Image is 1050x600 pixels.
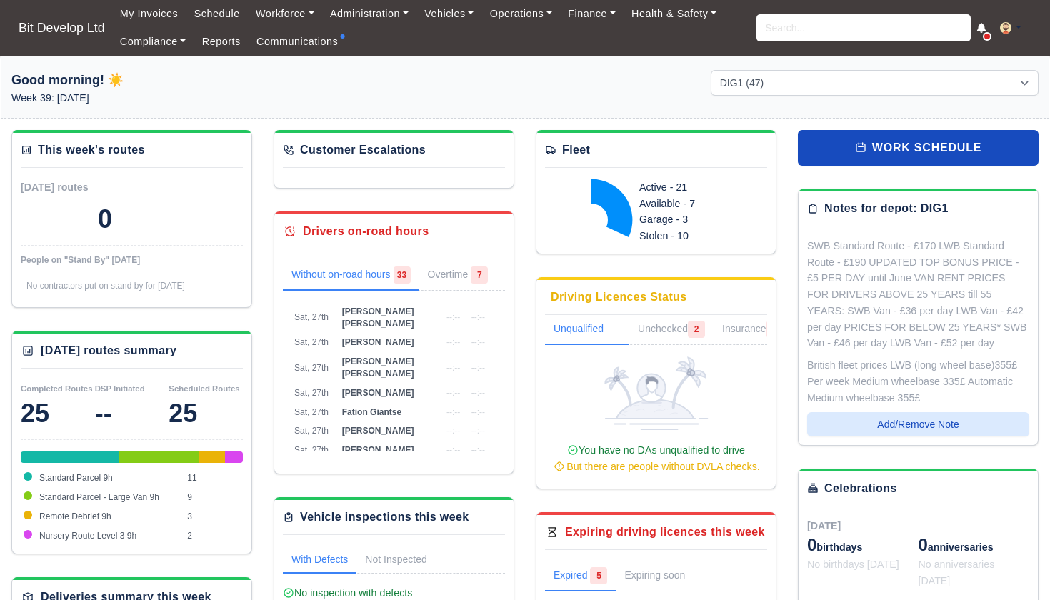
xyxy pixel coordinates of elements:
div: Fleet [562,141,590,159]
span: [PERSON_NAME] [342,426,414,436]
td: 11 [184,469,243,488]
div: Drivers on-road hours [303,223,429,240]
div: Customer Escalations [300,141,426,159]
div: Remote Debrief 9h [199,451,225,463]
a: Expiring soon [616,561,714,591]
span: --:-- [446,363,460,373]
span: 2 [688,321,705,338]
span: --:-- [471,363,485,373]
span: Nursery Route Level 3 9h [39,531,136,541]
small: DSP Initiated [95,384,145,393]
div: 0 [98,205,112,234]
div: Stolen - 10 [639,228,751,244]
span: [PERSON_NAME] [PERSON_NAME] [342,306,414,329]
span: --:-- [471,388,485,398]
div: Active - 21 [639,179,751,196]
div: 25 [169,399,243,428]
span: Sat, 27th [294,445,329,455]
a: Unchecked [629,315,714,345]
span: [DATE] [807,520,841,531]
span: Sat, 27th [294,388,329,398]
a: Unqualified [545,315,629,345]
h1: Good morning! ☀️ [11,70,339,90]
span: No contractors put on stand by for [DATE] [26,281,185,291]
a: Communications [249,28,346,56]
span: --:-- [471,312,485,322]
div: Available - 7 [639,196,751,212]
small: Scheduled Routes [169,384,239,393]
div: People on "Stand By" [DATE] [21,254,243,266]
div: anniversaries [919,534,1030,556]
div: Standard Parcel 9h [21,451,119,463]
span: --:-- [446,445,460,455]
span: 7 [471,266,488,284]
a: Insurance [714,315,791,345]
div: Celebrations [824,480,897,497]
div: 25 [21,399,95,428]
a: Without on-road hours [283,261,419,291]
span: Sat, 27th [294,337,329,347]
span: [PERSON_NAME] [342,337,414,347]
span: --:-- [471,407,485,417]
span: 0 [919,535,928,554]
span: --:-- [446,426,460,436]
span: Standard Parcel 9h [39,473,113,483]
span: [PERSON_NAME] [PERSON_NAME] [342,356,414,379]
a: With Defects [283,546,356,574]
span: --:-- [446,407,460,417]
span: Sat, 27th [294,426,329,436]
span: No birthdays [DATE] [807,559,899,570]
span: Sat, 27th [294,407,329,417]
span: No inspection with defects [283,587,412,599]
small: Completed Routes [21,384,93,393]
a: Expired [545,561,616,591]
span: 1 [766,321,784,338]
a: Reports [194,28,249,56]
div: -- [95,399,169,428]
span: Remote Debrief 9h [39,511,111,521]
span: No anniversaries [DATE] [919,559,995,586]
td: 9 [184,488,243,507]
div: Vehicle inspections this week [300,509,469,526]
div: Garage - 3 [639,211,751,228]
button: Add/Remove Note [807,412,1029,436]
div: [DATE] routes [21,179,132,196]
a: Overtime [419,261,497,291]
span: [PERSON_NAME] [342,388,414,398]
p: Week 39: [DATE] [11,90,339,106]
a: Compliance [112,28,194,56]
a: work schedule [798,130,1039,166]
span: --:-- [471,445,485,455]
div: Standard Parcel - Large Van 9h [119,451,199,463]
div: Nursery Route Level 3 9h [225,451,243,463]
span: 0 [807,535,816,554]
span: 5 [590,567,607,584]
span: [PERSON_NAME] [342,445,414,455]
div: British fleet prices LWB (long wheel base)355£ Per week Medium wheelbase 335£ Automatic Medium wh... [807,357,1029,406]
a: Bit Develop Ltd [11,14,112,42]
div: You have no DAs unqualified to drive [551,442,761,475]
span: --:-- [446,388,460,398]
a: Not Inspected [356,546,435,574]
td: 2 [184,526,243,546]
span: Sat, 27th [294,312,329,322]
span: Sat, 27th [294,363,329,373]
div: Driving Licences Status [551,289,687,306]
div: Expiring driving licences this week [565,524,765,541]
span: --:-- [446,312,460,322]
input: Search... [756,14,971,41]
span: --:-- [471,426,485,436]
div: Notes for depot: DIG1 [824,200,949,217]
div: This week's routes [38,141,145,159]
span: --:-- [471,337,485,347]
span: Standard Parcel - Large Van 9h [39,492,159,502]
span: --:-- [446,337,460,347]
div: SWB Standard Route - £170 LWB Standard Route - £190 UPDATED TOP BONUS PRICE - £5 PER DAY until Ju... [807,238,1029,351]
div: [DATE] routes summary [41,342,176,359]
div: But there are people without DVLA checks. [551,459,761,475]
td: 3 [184,507,243,526]
span: Fation Giantse [342,407,401,417]
span: 33 [394,266,411,284]
div: birthdays [807,534,919,556]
